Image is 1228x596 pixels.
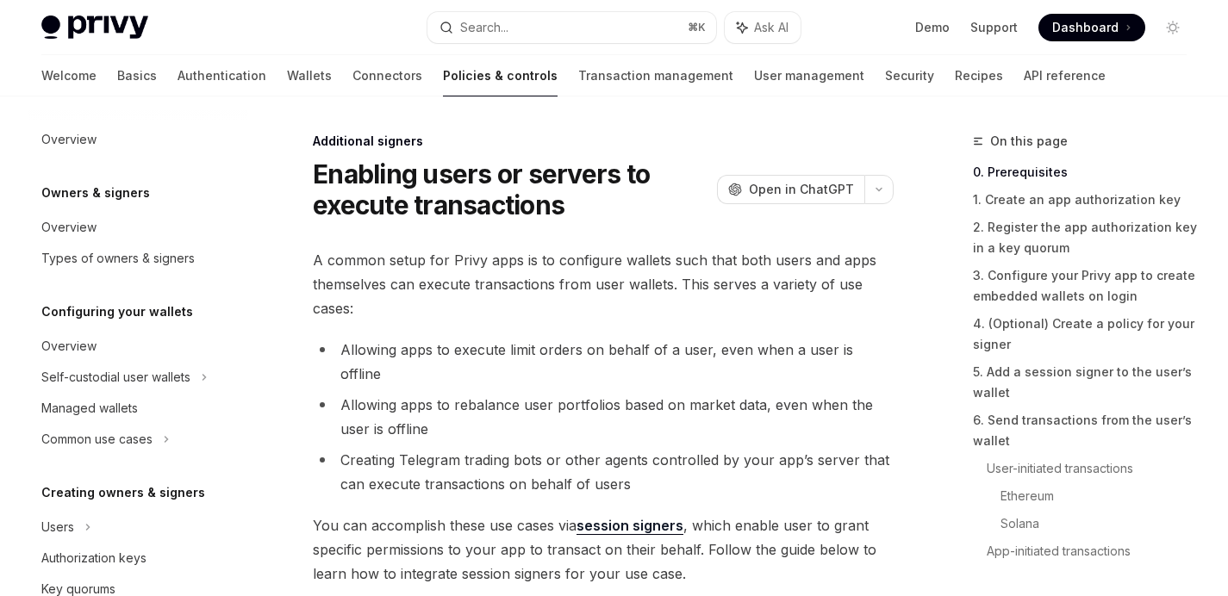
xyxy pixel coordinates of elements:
a: Ethereum [1000,482,1200,510]
div: Search... [460,17,508,38]
a: User management [754,55,864,96]
a: API reference [1024,55,1106,96]
div: Overview [41,129,97,150]
a: Authorization keys [28,543,248,574]
a: 5. Add a session signer to the user’s wallet [973,358,1200,407]
a: Managed wallets [28,393,248,424]
div: Authorization keys [41,548,146,568]
button: Ask AI [725,12,801,43]
a: 1. Create an app authorization key [973,186,1200,214]
a: Overview [28,212,248,243]
h5: Owners & signers [41,183,150,203]
span: A common setup for Privy apps is to configure wallets such that both users and apps themselves ca... [313,248,894,320]
a: 0. Prerequisites [973,158,1200,186]
a: session signers [577,517,683,535]
a: App-initiated transactions [987,537,1200,565]
a: 3. Configure your Privy app to create embedded wallets on login [973,262,1200,310]
a: Security [885,55,934,96]
a: Overview [28,124,248,155]
a: Transaction management [578,55,733,96]
li: Creating Telegram trading bots or other agents controlled by your app’s server that can execute t... [313,448,894,496]
div: Overview [41,217,97,238]
span: You can accomplish these use cases via , which enable user to grant specific permissions to your ... [313,513,894,586]
a: Connectors [352,55,422,96]
h5: Creating owners & signers [41,482,205,503]
button: Toggle dark mode [1159,14,1187,41]
a: 4. (Optional) Create a policy for your signer [973,310,1200,358]
a: Support [970,19,1018,36]
a: Wallets [287,55,332,96]
h1: Enabling users or servers to execute transactions [313,158,710,220]
img: light logo [41,16,148,40]
div: Self-custodial user wallets [41,367,190,388]
a: Demo [915,19,950,36]
a: Welcome [41,55,97,96]
a: Solana [1000,510,1200,537]
a: Authentication [178,55,266,96]
span: Dashboard [1052,19,1119,36]
button: Open in ChatGPT [717,175,864,204]
li: Allowing apps to rebalance user portfolios based on market data, even when the user is offline [313,393,894,441]
span: Ask AI [754,19,789,36]
a: Dashboard [1038,14,1145,41]
div: Overview [41,336,97,357]
a: Basics [117,55,157,96]
span: ⌘ K [688,21,706,34]
div: Additional signers [313,133,894,150]
div: Managed wallets [41,398,138,419]
button: Search...⌘K [427,12,715,43]
div: Types of owners & signers [41,248,195,269]
div: Common use cases [41,429,153,450]
span: On this page [990,131,1068,152]
a: User-initiated transactions [987,455,1200,482]
a: Policies & controls [443,55,558,96]
li: Allowing apps to execute limit orders on behalf of a user, even when a user is offline [313,338,894,386]
span: Open in ChatGPT [749,181,854,198]
a: Types of owners & signers [28,243,248,274]
a: Recipes [955,55,1003,96]
a: Overview [28,331,248,362]
h5: Configuring your wallets [41,301,193,322]
a: 6. Send transactions from the user’s wallet [973,407,1200,455]
a: 2. Register the app authorization key in a key quorum [973,214,1200,262]
div: Users [41,517,74,537]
